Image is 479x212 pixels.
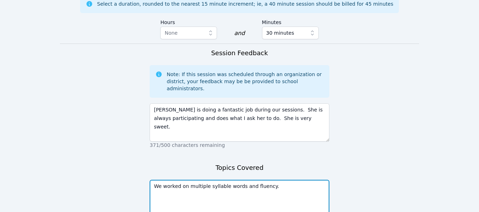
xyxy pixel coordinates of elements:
label: Minutes [262,16,319,27]
span: None [165,30,178,36]
div: Note: If this session was scheduled through an organization or district, your feedback may be be ... [167,71,324,92]
button: None [160,27,217,39]
div: and [234,29,245,38]
span: 30 minutes [266,29,294,37]
p: 371/500 characters remaining [150,142,329,149]
div: Select a duration, rounded to the nearest 15 minute increment; ie, a 40 minute session should be ... [97,0,393,7]
button: 30 minutes [262,27,319,39]
label: Hours [160,16,217,27]
textarea: [PERSON_NAME] is doing a fantastic job during our sessions. She is always participating and does ... [150,103,329,142]
h3: Session Feedback [211,48,268,58]
h3: Topics Covered [216,163,263,173]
